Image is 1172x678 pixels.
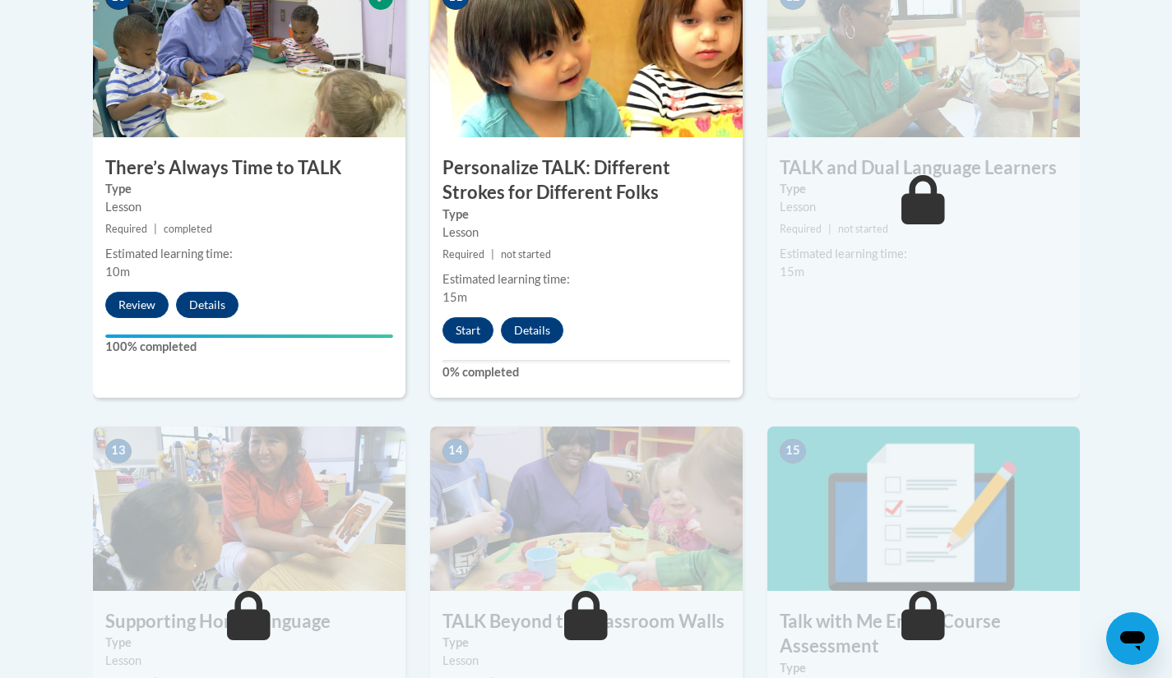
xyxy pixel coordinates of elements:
[430,155,743,206] h3: Personalize TALK: Different Strokes for Different Folks
[105,180,393,198] label: Type
[501,317,563,344] button: Details
[430,609,743,634] h3: TALK Beyond the Classroom Walls
[105,198,393,216] div: Lesson
[105,652,393,670] div: Lesson
[767,609,1080,660] h3: Talk with Me End of Course Assessment
[105,223,147,235] span: Required
[1106,612,1159,665] iframe: Button to launch messaging window
[430,427,743,591] img: Course Image
[838,223,888,235] span: not started
[442,290,467,304] span: 15m
[105,245,393,263] div: Estimated learning time:
[93,427,405,591] img: Course Image
[442,270,730,288] div: Estimated learning time:
[105,265,130,279] span: 10m
[780,223,822,235] span: Required
[491,248,494,261] span: |
[105,634,393,652] label: Type
[780,265,804,279] span: 15m
[154,223,157,235] span: |
[828,223,832,235] span: |
[105,338,393,356] label: 100% completed
[93,609,405,634] h3: Supporting Home Language
[767,427,1080,591] img: Course Image
[164,223,212,235] span: completed
[105,292,169,318] button: Review
[442,363,730,381] label: 0% completed
[442,224,730,242] div: Lesson
[780,439,806,464] span: 15
[93,155,405,181] h3: There’s Always Time to TALK
[780,180,1068,198] label: Type
[767,155,1080,181] h3: TALK and Dual Language Learners
[442,205,730,224] label: Type
[501,248,551,261] span: not started
[105,334,393,338] div: Your progress
[442,634,730,652] label: Type
[105,439,132,464] span: 13
[442,248,484,261] span: Required
[780,198,1068,216] div: Lesson
[780,245,1068,263] div: Estimated learning time:
[176,292,239,318] button: Details
[442,439,469,464] span: 14
[442,317,493,344] button: Start
[442,652,730,670] div: Lesson
[780,659,1068,677] label: Type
